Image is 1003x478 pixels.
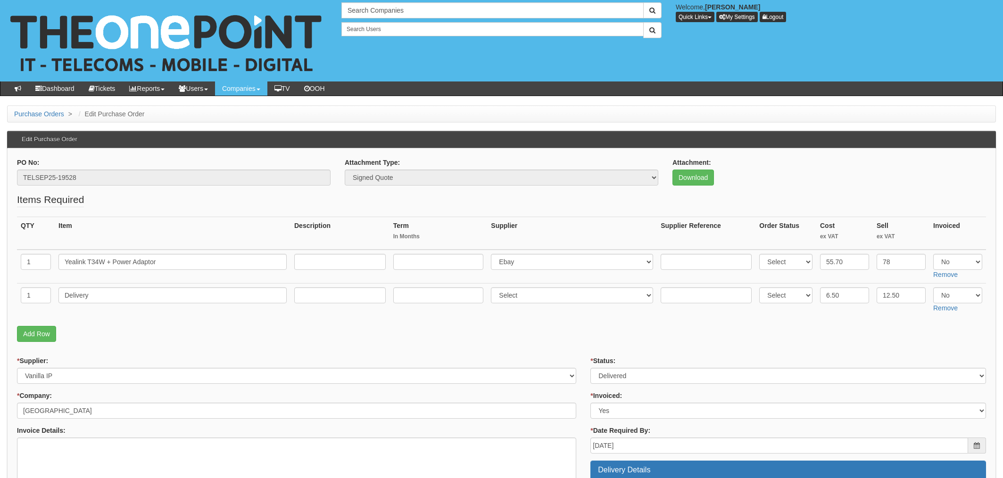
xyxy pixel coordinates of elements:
[66,110,75,118] span: >
[933,271,958,278] a: Remove
[755,217,816,250] th: Order Status
[873,217,929,250] th: Sell
[933,304,958,312] a: Remove
[17,326,56,342] a: Add Row
[122,81,172,96] a: Reports
[341,2,644,18] input: Search Companies
[487,217,657,250] th: Supplier
[345,158,400,167] label: Attachment Type:
[676,12,714,22] button: Quick Links
[390,217,488,250] th: Term
[76,109,145,119] li: Edit Purchase Order
[17,356,48,365] label: Supplier:
[393,233,484,241] small: In Months
[877,233,926,241] small: ex VAT
[82,81,123,96] a: Tickets
[172,81,215,96] a: Users
[290,217,390,250] th: Description
[17,158,39,167] label: PO No:
[215,81,267,96] a: Companies
[14,110,64,118] a: Purchase Orders
[657,217,755,250] th: Supplier Reference
[820,233,869,241] small: ex VAT
[672,158,711,167] label: Attachment:
[17,391,52,400] label: Company:
[341,22,644,36] input: Search Users
[598,466,978,474] h3: Delivery Details
[760,12,787,22] a: Logout
[705,3,760,11] b: [PERSON_NAME]
[669,2,1003,22] div: Welcome,
[297,81,332,96] a: OOH
[590,356,615,365] label: Status:
[590,426,650,435] label: Date Required By:
[17,193,84,207] legend: Items Required
[672,170,714,186] a: Download
[716,12,758,22] a: My Settings
[590,391,622,400] label: Invoiced:
[816,217,873,250] th: Cost
[929,217,986,250] th: Invoiced
[55,217,290,250] th: Item
[28,81,82,96] a: Dashboard
[17,131,82,147] h3: Edit Purchase Order
[17,217,55,250] th: QTY
[17,426,66,435] label: Invoice Details:
[267,81,297,96] a: TV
